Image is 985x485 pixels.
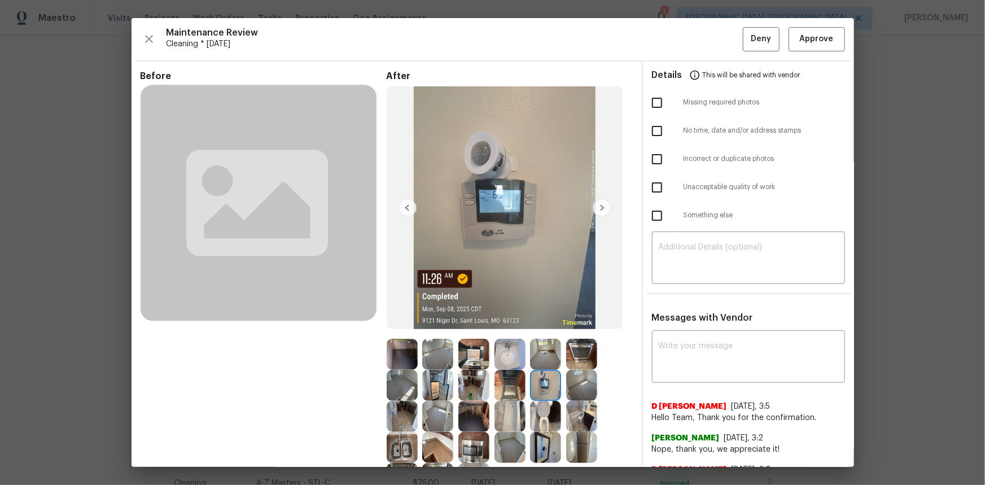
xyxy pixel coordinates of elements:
span: D [PERSON_NAME] [652,401,727,412]
button: Deny [743,27,780,51]
span: After [387,71,633,82]
span: [DATE], 3:0 [732,466,772,474]
span: No time, date and/or address stamps [684,126,845,136]
div: Something else [643,202,854,230]
span: Deny [751,32,771,46]
span: Missing required photos [684,98,845,107]
div: No time, date and/or address stamps [643,117,854,145]
img: left-chevron-button-url [399,199,417,217]
span: Incorrect or duplicate photos [684,154,845,164]
span: Hello Team, Thank you for the confirmation. [652,412,845,423]
button: Approve [789,27,845,51]
span: [DATE], 3:2 [724,434,764,442]
span: Messages with Vendor [652,313,753,322]
span: Something else [684,211,845,220]
span: Nope, thank you, we appreciate it! [652,444,845,455]
span: Before [141,71,387,82]
span: Details [652,62,682,89]
div: Missing required photos [643,89,854,117]
span: Unacceptable quality of work [684,182,845,192]
span: D [PERSON_NAME] [652,464,727,475]
span: This will be shared with vendor [703,62,800,89]
span: Maintenance Review [167,27,743,38]
span: [DATE], 3:5 [732,403,771,410]
div: Unacceptable quality of work [643,173,854,202]
span: [PERSON_NAME] [652,432,720,444]
div: Incorrect or duplicate photos [643,145,854,173]
span: Cleaning * [DATE] [167,38,743,50]
span: Approve [800,32,834,46]
img: right-chevron-button-url [593,199,611,217]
